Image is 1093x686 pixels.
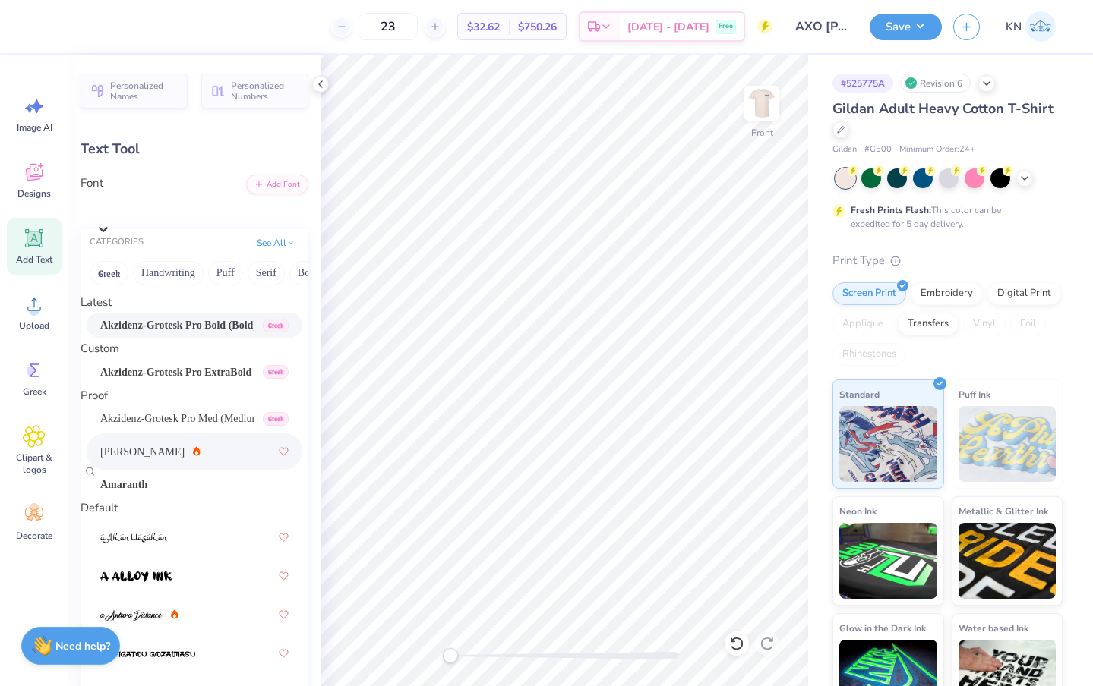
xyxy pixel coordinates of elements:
[248,261,285,285] button: Serif
[959,620,1028,636] span: Water based Ink
[832,252,1063,269] div: Print Type
[864,143,892,156] span: # G500
[784,11,858,42] input: Untitled Design
[751,126,773,140] div: Front
[999,11,1063,42] a: KN
[252,235,299,250] button: See All
[839,386,880,402] span: Standard
[839,406,937,482] img: Standard
[987,282,1061,305] div: Digital Print
[443,648,458,663] div: Accessibility label
[899,143,975,156] span: Minimum Order: 24 +
[839,523,937,599] img: Neon Ink
[959,523,1057,599] img: Metallic & Glitter Ink
[467,19,500,35] span: $32.62
[201,74,308,109] button: Personalized Numbers
[263,319,289,332] span: Greek
[901,74,971,93] div: Revision 6
[23,385,46,398] span: Greek
[81,294,308,311] div: Latest
[100,317,254,333] span: Akzidenz-Grotesk Pro Bold (Bold)
[747,88,777,118] img: Front
[832,143,857,156] span: Gildan
[81,74,188,109] button: Personalized Names
[81,499,308,517] div: Default
[832,282,906,305] div: Screen Print
[81,175,103,192] label: Font
[81,387,308,404] div: Proof
[246,175,308,194] button: Add Font
[55,639,110,653] strong: Need help?
[898,313,959,335] div: Transfers
[1010,313,1046,335] div: Foil
[19,319,49,332] span: Upload
[263,412,289,426] span: Greek
[870,14,942,40] button: Save
[959,406,1057,482] img: Puff Ink
[719,21,733,32] span: Free
[16,253,52,266] span: Add Text
[100,477,147,492] span: Amaranth
[90,261,128,285] button: Greek
[90,236,144,249] div: CATEGORIES
[100,533,168,543] img: a Ahlan Wasahlan
[359,13,418,40] input: – –
[81,139,308,159] div: Text Tool
[518,19,557,35] span: $750.26
[832,343,906,366] div: Rhinestones
[832,74,893,93] div: # 525775A
[959,386,990,402] span: Puff Ink
[1025,11,1056,42] img: Kayleigh Nario
[851,203,1038,231] div: This color can be expedited for 5 day delivery.
[16,530,52,542] span: Decorate
[832,313,893,335] div: Applique
[959,503,1048,519] span: Metallic & Glitter Ink
[9,452,59,476] span: Clipart & logos
[263,365,289,379] span: Greek
[208,261,243,285] button: Puff
[289,261,327,285] button: Bold
[100,649,195,659] img: a Arigatou Gozaimasu
[627,19,709,35] span: [DATE] - [DATE]
[133,261,204,285] button: Handwriting
[911,282,983,305] div: Embroidery
[231,80,299,102] span: Personalized Numbers
[17,121,52,134] span: Image AI
[963,313,1006,335] div: Vinyl
[100,610,163,621] img: a Antara Distance
[839,620,926,636] span: Glow in the Dark Ink
[100,444,185,460] span: [PERSON_NAME]
[839,503,877,519] span: Neon Ink
[17,187,51,200] span: Designs
[100,364,254,380] span: Akzidenz-Grotesk Pro ExtraBold (Extra Bold)
[100,411,254,426] span: Akzidenz-Grotesk Pro Med (Medium)
[110,80,178,102] span: Personalized Names
[100,571,172,582] img: a Alloy Ink
[1006,18,1022,36] span: KN
[81,340,308,357] div: Custom
[851,204,931,216] strong: Fresh Prints Flash:
[832,99,1054,118] span: Gildan Adult Heavy Cotton T-Shirt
